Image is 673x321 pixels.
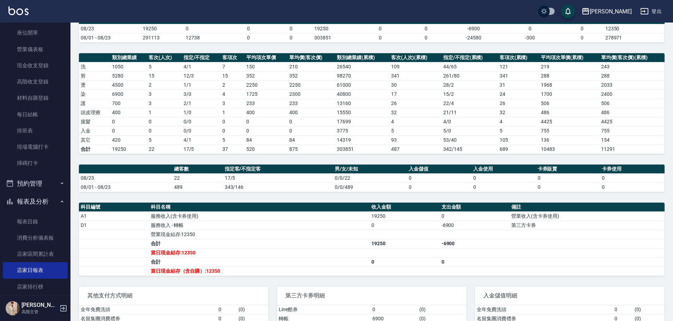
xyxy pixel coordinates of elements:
td: ( 0 ) [418,305,467,314]
td: 689 [498,144,539,154]
td: 全年免費洗頭 [475,305,613,314]
td: 2 [221,80,245,89]
td: 0 [147,117,182,126]
td: 0 [471,173,536,183]
td: 2300 [288,89,335,99]
td: 14319 [335,135,389,144]
td: 506 [539,99,600,108]
td: Line酷券 [277,305,371,314]
td: 31 [498,80,539,89]
td: 0 [561,33,604,42]
a: 店家排行榜 [3,279,68,295]
th: 客項次 [221,53,245,62]
td: 0 [184,24,227,33]
td: 合計 [149,239,370,248]
td: 0 [227,33,270,42]
td: 61000 [335,80,389,89]
th: 平均項次單價 [245,53,288,62]
td: -300 [500,33,561,42]
th: 卡券使用 [600,165,665,174]
td: 0 [440,211,510,221]
th: 指定/不指定 [182,53,221,62]
td: 08/01 - 08/23 [79,183,172,192]
td: 5 [498,126,539,135]
td: 0 [440,257,510,266]
td: 合計 [79,144,110,154]
td: 0 [536,173,600,183]
td: 26 [498,99,539,108]
td: 28 / 2 [442,80,498,89]
button: 登出 [637,5,665,18]
td: 0 [407,173,471,183]
a: 掃碼打卡 [3,155,68,171]
td: 400 [245,108,288,117]
th: 卡券販賣 [536,165,600,174]
td: 5 [221,135,245,144]
td: 0 [600,173,665,183]
td: 4425 [599,117,665,126]
td: 15550 [335,108,389,117]
th: 收入金額 [370,203,440,212]
td: 98270 [335,71,389,80]
td: 700 [110,99,147,108]
td: 2 [147,80,182,89]
td: 11291 [599,144,665,154]
td: 84 [288,135,335,144]
td: 32 [389,108,442,117]
td: 2250 [288,80,335,89]
td: 0 [110,117,147,126]
a: 排班表 [3,123,68,139]
td: 染 [79,89,110,99]
td: 1050 [110,62,147,71]
td: ( 0 ) [633,305,665,314]
td: 352 [288,71,335,80]
div: [PERSON_NAME] [590,7,632,16]
td: 0/0/489 [333,183,407,192]
td: 12 / 3 [182,71,221,80]
td: 4 [221,89,245,99]
td: 487 [389,144,442,154]
td: 400 [110,108,147,117]
th: 指定客/不指定客 [223,165,333,174]
td: 0 [600,183,665,192]
td: 288 [539,71,600,80]
td: 12350 [604,24,665,33]
td: 合計 [149,257,370,266]
td: 08/23 [79,173,172,183]
td: 0 [536,183,600,192]
td: 0 [221,117,245,126]
td: 0 [405,33,448,42]
td: 1 / 1 [182,80,221,89]
th: 客次(人次)(累積) [389,53,442,62]
a: 互助日報表 [3,295,68,311]
td: 400 [288,108,335,117]
td: 26 [389,99,442,108]
td: 1 [147,108,182,117]
td: 93 [389,135,442,144]
td: 109 [389,62,442,71]
td: 08/23 [79,24,141,33]
th: 指定/不指定(累積) [442,53,498,62]
td: 154 [599,135,665,144]
td: 第三方卡券 [510,221,665,230]
td: 19250 [370,211,440,221]
td: 0 [356,24,405,33]
td: 洗 [79,62,110,71]
td: 0 [270,33,313,42]
td: 26540 [335,62,389,71]
td: 0 [288,117,335,126]
td: 當日現金結存:12350 [149,248,370,257]
td: 4500 [110,80,147,89]
td: 0 [288,126,335,135]
td: 護 [79,99,110,108]
td: D1 [79,221,149,230]
th: 男/女/未知 [333,165,407,174]
td: 6900 [110,89,147,99]
td: 1700 [539,89,600,99]
td: 08/01 - 08/23 [79,33,141,42]
td: 486 [599,108,665,117]
td: 0 [613,305,633,314]
td: -24580 [447,33,499,42]
button: [PERSON_NAME] [579,4,635,19]
td: 當日現金結存（含自購）:12350 [149,266,370,276]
